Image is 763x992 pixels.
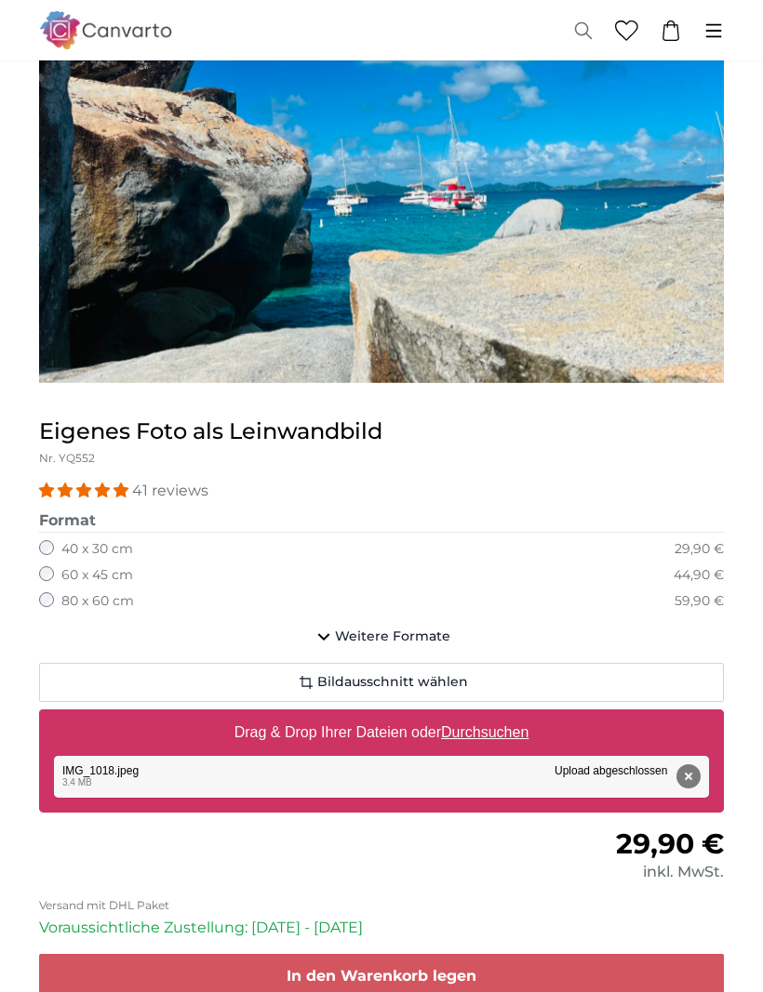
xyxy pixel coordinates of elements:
[39,451,95,465] span: Nr. YQ552
[61,566,133,585] label: 60 x 45 cm
[61,540,133,559] label: 40 x 30 cm
[39,618,724,655] button: Weitere Formate
[227,714,537,751] label: Drag & Drop Ihrer Dateien oder
[39,663,724,702] button: Bildausschnitt wählen
[675,592,724,611] div: 59,90 €
[674,566,724,585] div: 44,90 €
[39,898,724,913] p: Versand mit DHL Paket
[616,827,724,861] span: 29,90 €
[381,861,724,883] div: inkl. MwSt.
[39,509,724,533] legend: Format
[39,11,173,49] img: Canvarto
[675,540,724,559] div: 29,90 €
[39,482,132,499] span: 4.98 stars
[39,417,724,446] h1: Eigenes Foto als Leinwandbild
[287,967,476,985] span: In den Warenkorb legen
[132,482,208,499] span: 41 reviews
[441,724,529,740] u: Durchsuchen
[335,628,450,646] span: Weitere Formate
[61,592,134,611] label: 80 x 60 cm
[39,917,724,939] p: Voraussichtliche Zustellung: [DATE] - [DATE]
[317,673,468,692] span: Bildausschnitt wählen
